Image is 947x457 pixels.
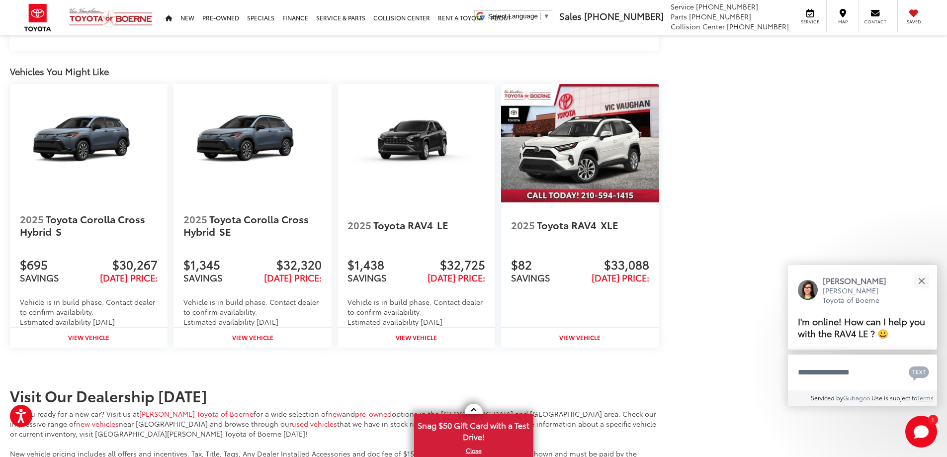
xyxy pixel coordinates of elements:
[20,212,44,226] span: 2025
[264,271,322,284] span: [DATE] Price:
[173,328,331,348] a: View Vehicle
[811,393,843,402] span: Serviced by
[584,9,664,22] span: [PHONE_NUMBER]
[183,297,321,327] div: Vehicle is in build phase. Contact dealer to confirm availability. Estimated availability [DATE]
[437,218,448,232] span: LE
[799,18,821,25] span: Service
[10,387,659,404] h2: Visit Our Dealership [DATE]
[543,12,550,20] span: ▼
[580,255,649,273] span: $33,088
[871,393,917,402] span: Use is subject to
[488,12,538,20] span: Select Language
[537,218,599,232] span: Toyota RAV4
[909,365,929,381] svg: Text
[823,275,896,286] p: [PERSON_NAME]
[832,18,854,25] span: Map
[559,9,582,22] span: Sales
[69,7,153,28] img: Vic Vaughan Toyota of Boerne
[183,212,309,238] span: Toyota Corolla Cross Hybrid
[501,328,659,348] a: View Vehicle
[20,271,59,284] span: SAVINGS
[798,314,925,340] span: I'm online! How can I help you with the RAV4 LE ? 😀
[601,218,618,232] span: XLE
[511,255,580,273] span: $82
[905,416,937,448] svg: Start Chat
[906,361,932,383] button: Chat with SMS
[10,409,659,439] p: Are you ready for a new car? Visit us at for a wide selection of and options in the [GEOGRAPHIC_D...
[10,84,168,202] img: 2025 Toyota Corolla Cross Hybrid Hybrid S
[347,297,485,327] div: Vehicle is in build phase. Contact dealer to confirm availability. Estimated availability [DATE]
[501,84,659,202] a: 2025 Toyota RAV4 XLE 2025 Toyota RAV4 XLE
[20,212,145,238] span: Toyota Corolla Cross Hybrid
[416,255,485,273] span: $32,725
[183,212,207,226] span: 2025
[428,271,485,284] span: [DATE] Price:
[671,1,694,11] span: Service
[788,355,937,390] textarea: Type your message
[511,207,649,243] a: 2025 Toyota RAV4 XLE
[396,333,437,342] strong: View Vehicle
[727,21,789,31] span: [PHONE_NUMBER]
[20,207,158,243] a: 2025 Toyota Corolla Cross Hybrid S
[355,409,392,419] a: pre-owned
[788,265,937,406] div: Close[PERSON_NAME][PERSON_NAME] Toyota of BoerneI'm online! How can I help you with the RAV4 LE ?...
[232,333,273,342] strong: View Vehicle
[559,333,601,342] strong: View Vehicle
[671,11,687,21] span: Parts
[689,11,751,21] span: [PHONE_NUMBER]
[671,21,725,31] span: Collision Center
[10,84,168,202] a: 2025 Toyota Corolla Cross Hybrid Hybrid S 2025 Toyota Corolla Cross Hybrid Hybrid S
[89,255,158,273] span: $30,267
[347,255,417,273] span: $1,438
[905,416,937,448] button: Toggle Chat Window
[76,419,119,429] a: new vehicles
[696,1,758,11] span: [PHONE_NUMBER]
[183,271,223,284] span: SAVINGS
[68,333,109,342] strong: View Vehicle
[373,218,435,232] span: Toyota RAV4
[10,328,168,348] a: View Vehicle
[843,393,871,402] a: Gubagoo.
[328,409,342,419] a: new
[864,18,886,25] span: Contact
[139,409,254,419] a: [PERSON_NAME] Toyota of Boerne
[100,271,158,284] span: [DATE] Price:
[253,255,322,273] span: $32,320
[338,84,495,202] img: 2025 Toyota RAV4 LE
[20,255,89,273] span: $695
[347,207,485,243] a: 2025 Toyota RAV4 LE
[917,393,934,402] a: Terms
[56,224,62,238] span: S
[911,270,932,291] button: Close
[592,271,649,284] span: [DATE] Price:
[183,207,321,243] a: 2025 Toyota Corolla Cross Hybrid SE
[338,328,495,348] a: View Vehicle
[183,255,253,273] span: $1,345
[219,224,231,238] span: SE
[511,271,550,284] span: SAVINGS
[415,415,532,445] span: Snag $50 Gift Card with a Test Drive!
[173,84,331,202] a: 2025 Toyota Corolla Cross Hybrid Hybrid SE 2025 Toyota Corolla Cross Hybrid Hybrid SE
[501,84,659,202] img: 2025 Toyota RAV4 XLE
[823,286,896,305] p: [PERSON_NAME] Toyota of Boerne
[20,297,158,327] div: Vehicle is in build phase. Contact dealer to confirm availability. Estimated availability [DATE]
[903,18,925,25] span: Saved
[932,417,934,422] span: 1
[347,218,371,232] span: 2025
[511,218,535,232] span: 2025
[488,12,550,20] a: Select Language​
[173,84,331,202] img: 2025 Toyota Corolla Cross Hybrid Hybrid SE
[10,66,659,77] div: Vehicles You Might Like
[540,12,541,20] span: ​
[292,419,337,429] a: used vehicles
[347,271,387,284] span: SAVINGS
[338,84,495,202] a: 2025 Toyota RAV4 LE 2025 Toyota RAV4 LE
